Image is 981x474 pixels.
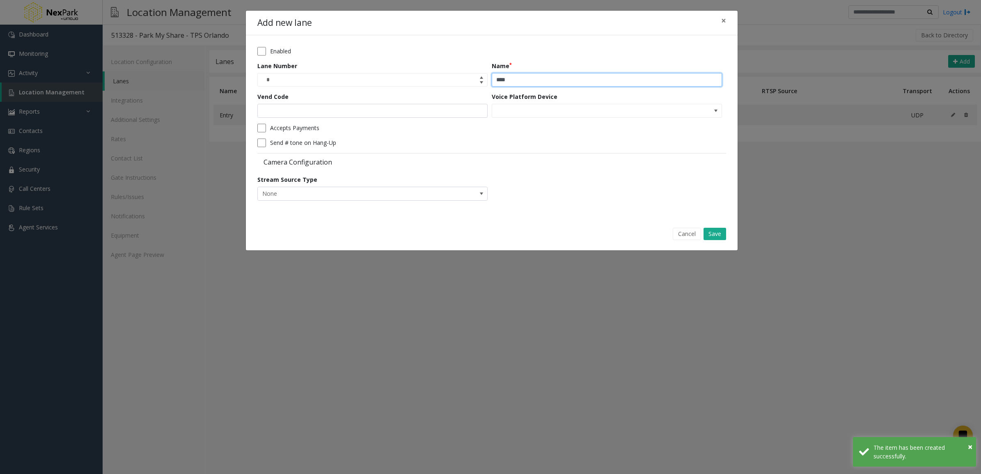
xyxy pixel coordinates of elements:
[673,228,701,240] button: Cancel
[492,104,676,117] input: NO DATA FOUND
[258,187,441,200] span: None
[257,175,317,184] label: Stream Source Type
[968,441,972,452] span: ×
[257,16,312,30] h4: Add new lane
[270,124,319,132] label: Accepts Payments
[270,138,336,147] label: Send # tone on Hang-Up
[476,80,487,87] span: Decrease value
[968,441,972,453] button: Close
[270,47,291,55] label: Enabled
[257,62,297,70] label: Lane Number
[492,92,557,101] label: Voice Platform Device
[873,443,970,460] div: The item has been created successfully.
[492,62,512,70] label: Name
[704,228,726,240] button: Save
[476,73,487,80] span: Increase value
[721,15,726,26] span: ×
[715,11,732,31] button: Close
[257,92,289,101] label: Vend Code
[257,158,490,167] label: Camera Configuration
